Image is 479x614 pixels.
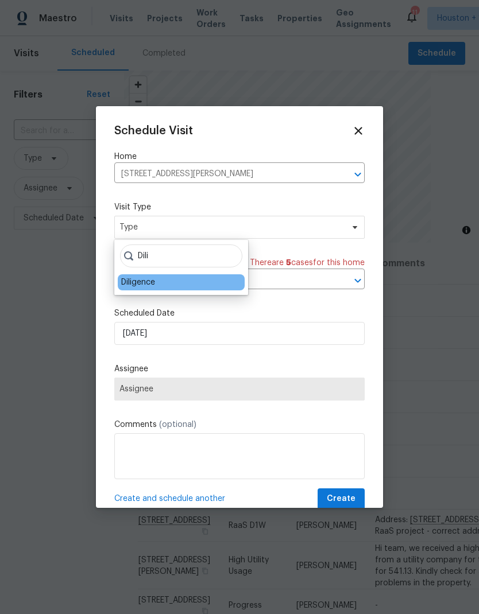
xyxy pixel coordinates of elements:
[114,201,365,213] label: Visit Type
[114,165,333,183] input: Enter in an address
[114,322,365,345] input: M/D/YYYY
[286,259,291,267] span: 5
[350,273,366,289] button: Open
[318,488,365,510] button: Create
[114,419,365,430] label: Comments
[114,308,365,319] label: Scheduled Date
[114,151,365,162] label: Home
[114,493,225,504] span: Create and schedule another
[350,166,366,182] button: Open
[327,492,356,506] span: Create
[159,421,196,429] span: (optional)
[114,363,365,375] label: Assignee
[352,125,365,137] span: Close
[114,125,193,137] span: Schedule Visit
[121,277,155,288] div: Diligence
[250,257,365,269] span: There are case s for this home
[119,221,343,233] span: Type
[119,384,360,394] span: Assignee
